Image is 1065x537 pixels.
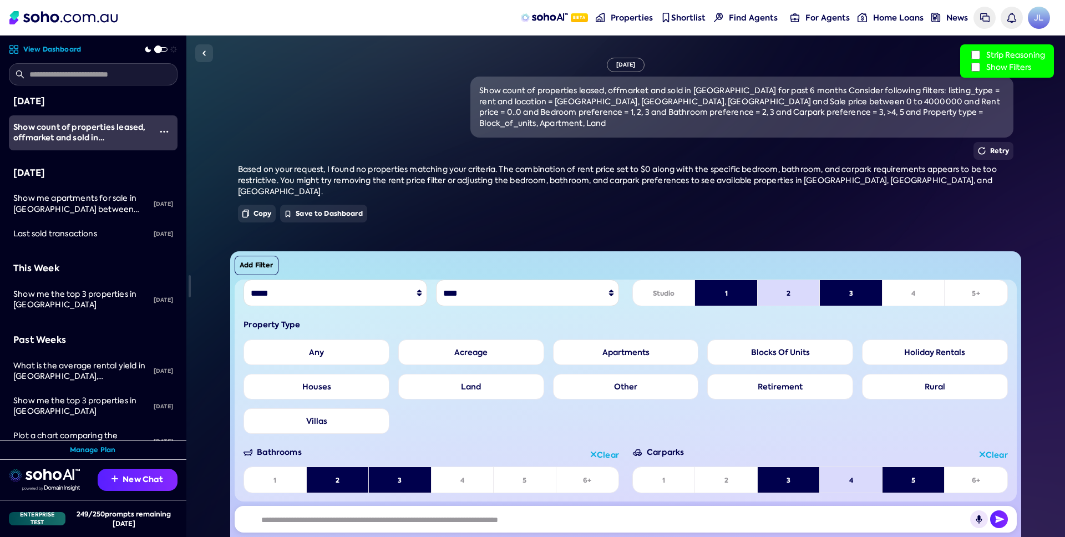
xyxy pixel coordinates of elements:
[244,374,389,399] label: Houses
[280,205,367,222] button: Save to Dashboard
[244,447,619,458] span: Bathrooms
[149,192,177,216] div: [DATE]
[242,209,249,218] img: Copy icon
[494,467,556,494] li: 5
[714,13,723,22] img: Find agents icon
[707,374,853,399] label: Retirement
[369,467,431,494] li: 3
[596,13,605,22] img: properties-nav icon
[1028,7,1050,29] span: JL
[9,11,118,24] img: Soho Logo
[758,467,820,494] li: 3
[398,340,544,365] label: Acreage
[22,485,80,491] img: Data provided by Domain Insight
[244,467,306,494] li: 1
[244,340,389,365] label: Any
[244,320,1008,331] h6: Property Type
[553,374,699,399] label: Other
[978,147,986,155] img: Retry icon
[979,450,1008,461] div: Clear
[70,509,177,528] div: 249 / 250 prompts remaining [DATE]
[590,450,619,461] div: Clear
[873,12,924,23] span: Home Loans
[1007,13,1016,22] img: bell icon
[571,13,588,22] span: Beta
[398,374,544,399] label: Land
[13,289,136,310] span: Show me the top 3 properties in [GEOGRAPHIC_DATA]
[149,429,177,454] div: [DATE]
[13,289,149,311] div: Show me the top 3 properties in Sydney
[820,467,882,494] li: 4
[9,282,149,317] a: Show me the top 3 properties in [GEOGRAPHIC_DATA]
[990,510,1008,528] img: Send icon
[197,47,211,60] img: Sidebar toggle icon
[9,44,81,54] a: View Dashboard
[661,13,671,22] img: shortlist-nav icon
[990,510,1008,528] button: Send
[13,361,145,392] span: What is the average rental yield in [GEOGRAPHIC_DATA], [GEOGRAPHIC_DATA]
[13,430,148,495] span: Plot a chart comparing the monthly median property price for proeprties between [GEOGRAPHIC_DATA]...
[862,374,1008,399] label: Rural
[862,340,1008,365] label: Holiday Rentals
[160,127,169,136] img: More icon
[244,408,389,434] label: Villas
[553,340,699,365] label: Apartments
[13,396,149,417] div: Show me the top 3 properties in Sydney
[9,512,65,525] div: Enterprise Test
[970,510,988,528] button: Record Audio
[790,13,800,22] img: for-agents-nav icon
[707,340,853,365] label: Blocks Of Units
[13,229,97,239] span: Last sold transactions
[1028,7,1050,29] a: Avatar of Jonathan Lui
[9,354,149,389] a: What is the average rental yield in [GEOGRAPHIC_DATA], [GEOGRAPHIC_DATA]
[13,121,145,165] span: Show count of properties leased, offmarket and sold in [GEOGRAPHIC_DATA] for past 6 months
[13,261,173,276] div: This Week
[149,394,177,419] div: [DATE]
[969,49,1045,61] label: Strip Reasoning
[13,396,136,417] span: Show me the top 3 properties in [GEOGRAPHIC_DATA]
[9,222,149,246] a: Last sold transactions
[13,166,173,180] div: [DATE]
[758,280,820,307] li: 2
[607,58,645,72] div: [DATE]
[805,12,850,23] span: For Agents
[971,50,980,59] input: Strip Reasoning
[9,186,149,221] a: Show me apartments for sale in [GEOGRAPHIC_DATA] between $1M and $2M.
[980,13,990,22] img: messages icon
[1001,7,1023,29] a: Notifications
[98,469,177,491] button: New Chat
[9,469,80,482] img: sohoai logo
[946,12,968,23] span: News
[556,467,618,494] li: 6+
[13,430,149,452] div: Plot a chart comparing the monthly median property price for proeprties between Surry Hills and P...
[149,222,177,246] div: [DATE]
[235,256,278,275] button: Add Filter
[149,359,177,383] div: [DATE]
[432,467,494,494] li: 4
[521,13,568,22] img: sohoAI logo
[149,288,177,312] div: [DATE]
[9,389,149,424] a: Show me the top 3 properties in [GEOGRAPHIC_DATA]
[945,280,1007,307] li: 5+
[820,280,882,307] li: 3
[13,333,173,347] div: Past Weeks
[729,12,778,23] span: Find Agents
[13,94,173,109] div: [DATE]
[931,13,941,22] img: news-nav icon
[973,7,996,29] a: Messages
[70,445,116,455] a: Manage Plan
[13,229,149,240] div: Last sold transactions
[238,205,276,222] button: Copy
[973,142,1014,160] button: Retry
[971,63,980,72] input: Show Filters
[238,164,997,196] span: Based on your request, I found no properties matching your criteria. The combination of rent pric...
[633,280,695,307] li: Studio
[307,467,369,494] li: 2
[858,13,867,22] img: for-agents-nav icon
[13,122,151,144] div: Show count of properties leased, offmarket and sold in Sydney for past 6 months
[695,280,757,307] li: 1
[13,193,149,215] div: Show me apartments for sale in Surry Hills between $1M and $2M.
[13,361,149,382] div: What is the average rental yield in Surry Hills, NSW
[969,61,1045,73] label: Show Filters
